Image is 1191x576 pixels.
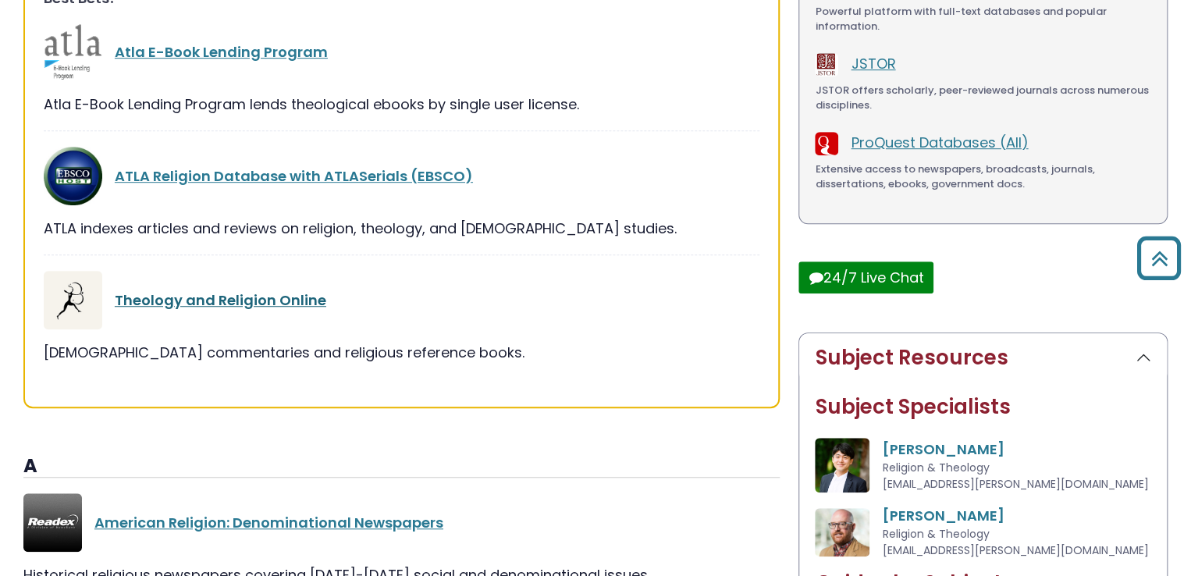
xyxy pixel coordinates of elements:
a: ProQuest Databases (All) [851,133,1028,152]
a: JSTOR [851,54,895,73]
div: JSTOR offers scholarly, peer-reviewed journals across numerous disciplines. [815,83,1151,113]
button: Subject Resources [799,333,1167,382]
div: Powerful platform with full-text databases and popular information. [815,4,1151,34]
img: Jeff Lash [815,508,869,556]
a: Back to Top [1131,244,1187,272]
a: American Religion: Denominational Newspapers [94,513,443,532]
span: [EMAIL_ADDRESS][PERSON_NAME][DOMAIN_NAME] [882,542,1148,558]
a: ATLA Religion Database with ATLASerials (EBSCO) [115,166,473,186]
span: Religion & Theology [882,526,989,542]
div: [DEMOGRAPHIC_DATA] commentaries and religious reference books. [44,342,759,363]
span: [EMAIL_ADDRESS][PERSON_NAME][DOMAIN_NAME] [882,476,1148,492]
div: Atla E-Book Lending Program lends theological ebooks by single user license. [44,94,759,115]
img: Sam Ha [815,438,869,492]
h2: Subject Specialists [815,395,1151,419]
span: Religion & Theology [882,460,989,475]
div: ATLA indexes articles and reviews on religion, theology, and [DEMOGRAPHIC_DATA] studies. [44,218,759,239]
div: Extensive access to newspapers, broadcasts, journals, dissertations, ebooks, government docs. [815,162,1151,192]
a: Atla E-Book Lending Program [115,42,328,62]
button: 24/7 Live Chat [798,261,933,293]
a: [PERSON_NAME] [882,506,1004,525]
a: Theology and Religion Online [115,290,326,310]
h3: A [23,455,780,478]
a: [PERSON_NAME] [882,439,1004,459]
